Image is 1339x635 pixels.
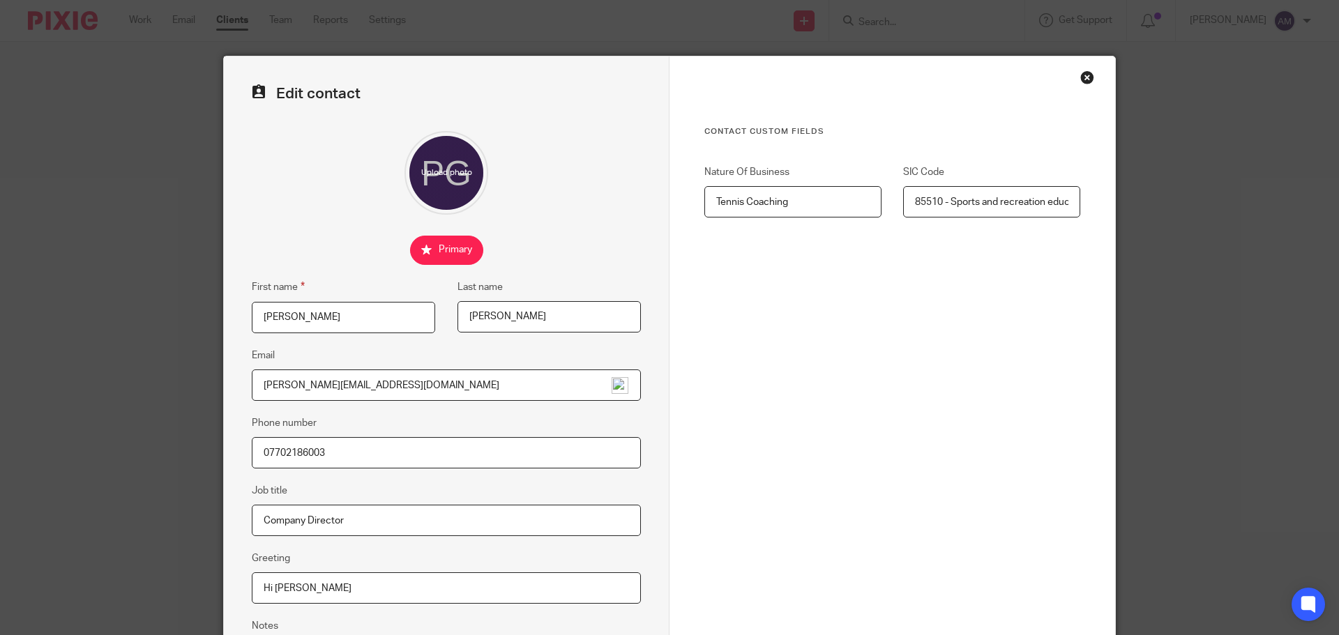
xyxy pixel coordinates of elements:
label: Phone number [252,416,317,430]
label: First name [252,279,305,295]
label: Last name [457,280,503,294]
label: Job title [252,484,287,498]
div: Close this dialog window [1080,70,1094,84]
h2: Edit contact [252,84,641,103]
img: npw-badge-icon-locked.svg [612,377,628,394]
label: Notes [252,619,278,633]
label: Nature Of Business [704,165,882,179]
label: Greeting [252,551,290,565]
label: SIC Code [903,165,1080,179]
label: Email [252,349,275,362]
h3: Contact Custom fields [704,126,1080,137]
input: e.g. Dear Mrs. Appleseed or Hi Sam [252,572,641,604]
